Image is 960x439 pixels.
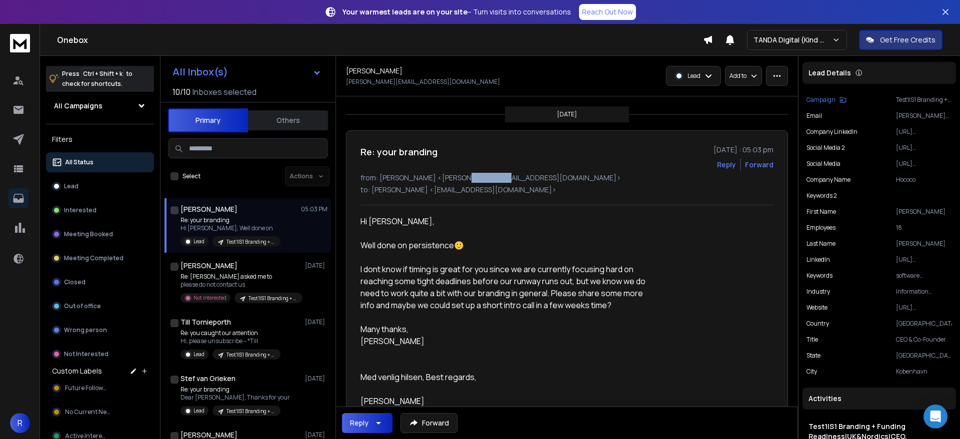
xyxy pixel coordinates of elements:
p: [GEOGRAPHIC_DATA] of [GEOGRAPHIC_DATA] [896,352,952,360]
h3: Custom Labels [52,366,102,376]
p: Test1|S1 Branding + Funding Readiness|UK&Nordics|CEO, founder|210225 [226,408,274,415]
p: Hococo [896,176,952,184]
p: Hi [PERSON_NAME], Well done on [180,224,280,232]
p: 05:03 PM [301,205,327,213]
h3: Inboxes selected [192,86,256,98]
button: No Current Need [46,402,154,422]
p: 18 [896,224,952,232]
p: Information Technology & Services [896,288,952,296]
button: Lead [46,176,154,196]
p: Re: your branding [180,386,290,394]
p: [DATE] [557,110,577,118]
button: R [10,413,30,433]
p: [URL][DOMAIN_NAME] [896,128,952,136]
button: Closed [46,272,154,292]
p: Re: you caught our attention [180,329,280,337]
span: 10 / 10 [172,86,190,98]
p: Campaign [806,96,835,104]
p: [PERSON_NAME][EMAIL_ADDRESS][DOMAIN_NAME] [346,78,500,86]
p: Lead [193,238,204,245]
p: Country [806,320,829,328]
p: Lead [193,351,204,358]
p: [URL][DOMAIN_NAME] [896,304,952,312]
p: LinkedIn [806,256,830,264]
p: [PERSON_NAME][EMAIL_ADDRESS][DOMAIN_NAME] [896,112,952,120]
p: Out of office [64,302,101,310]
button: Out of office [46,296,154,316]
h1: All Campaigns [54,101,102,111]
p: Keywords [806,272,832,280]
p: Lead [193,407,204,415]
p: Test1|S1 Branding + Funding Readiness|UK&Nordics|CEO, founder|210225 [226,351,274,359]
label: Select [182,172,200,180]
p: – Turn visits into conversations [342,7,571,17]
p: Website [806,304,827,312]
button: Forward [400,413,457,433]
p: TANDA Digital (Kind Studio) [753,35,832,45]
button: Meeting Completed [46,248,154,268]
h1: All Inbox(s) [172,67,228,77]
p: Reach Out Now [582,7,633,17]
span: Ctrl + Shift + k [81,68,124,79]
img: logo [10,34,30,52]
button: Wrong person [46,320,154,340]
button: All Status [46,152,154,172]
p: [PERSON_NAME] [896,240,952,248]
h1: Till Tornieporth [180,317,231,327]
h1: [PERSON_NAME] [180,204,237,214]
p: Lead [64,182,78,190]
p: Not Interested [193,294,226,302]
p: CEO & Co-Founder [896,336,952,344]
h3: Filters [46,132,154,146]
span: No Current Need [65,408,113,416]
button: Others [248,109,328,131]
button: Reply [342,413,392,433]
p: Kobenhavn [896,368,952,376]
p: to: [PERSON_NAME] <[EMAIL_ADDRESS][DOMAIN_NAME]> [360,185,773,195]
div: Open Intercom Messenger [923,405,947,429]
p: Title [806,336,818,344]
p: All Status [65,158,93,166]
p: Not Interested [64,350,108,358]
p: Company LinkedIn [806,128,857,136]
p: [URL][DOMAIN_NAME] [896,256,952,264]
button: Get Free Credits [859,30,942,50]
p: Meeting Completed [64,254,123,262]
p: Meeting Booked [64,230,113,238]
p: First Name [806,208,836,216]
p: Get Free Credits [880,35,935,45]
button: Primary [168,108,248,132]
h1: [PERSON_NAME] [346,66,402,76]
p: Lead [687,72,700,80]
button: All Inbox(s) [164,62,329,82]
p: Test1|S1 Branding + Funding Readiness|UK&Nordics|CEO, founder|210225 [248,295,296,302]
p: Dear [PERSON_NAME], Thanks for your [180,394,290,402]
p: Keywords 2 [806,192,837,200]
strong: Your warmest leads are on your site [342,7,467,16]
p: Press to check for shortcuts. [62,69,132,89]
p: [DATE] : 05:03 pm [713,145,773,155]
p: Re: your branding [180,216,280,224]
p: please do not contact us [180,281,300,289]
p: Test1|S1 Branding + Funding Readiness|UK&Nordics|CEO, founder|210225 [896,96,952,104]
p: Social Media 2 [806,144,845,152]
p: Wrong person [64,326,107,334]
p: [PERSON_NAME] [896,208,952,216]
button: Meeting Booked [46,224,154,244]
p: Hi, please unsubscribe -- *Till [180,337,280,345]
p: Social Media [806,160,840,168]
a: Reach Out Now [579,4,636,20]
p: [URL][DOMAIN_NAME] [896,144,952,152]
div: Reply [350,418,368,428]
button: All Campaigns [46,96,154,116]
p: Email [806,112,822,120]
p: [DATE] [305,431,327,439]
button: Not Interested [46,344,154,364]
p: Company Name [806,176,850,184]
p: software development [896,272,952,280]
span: Future Followup [65,384,110,392]
p: Add to [729,72,746,80]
